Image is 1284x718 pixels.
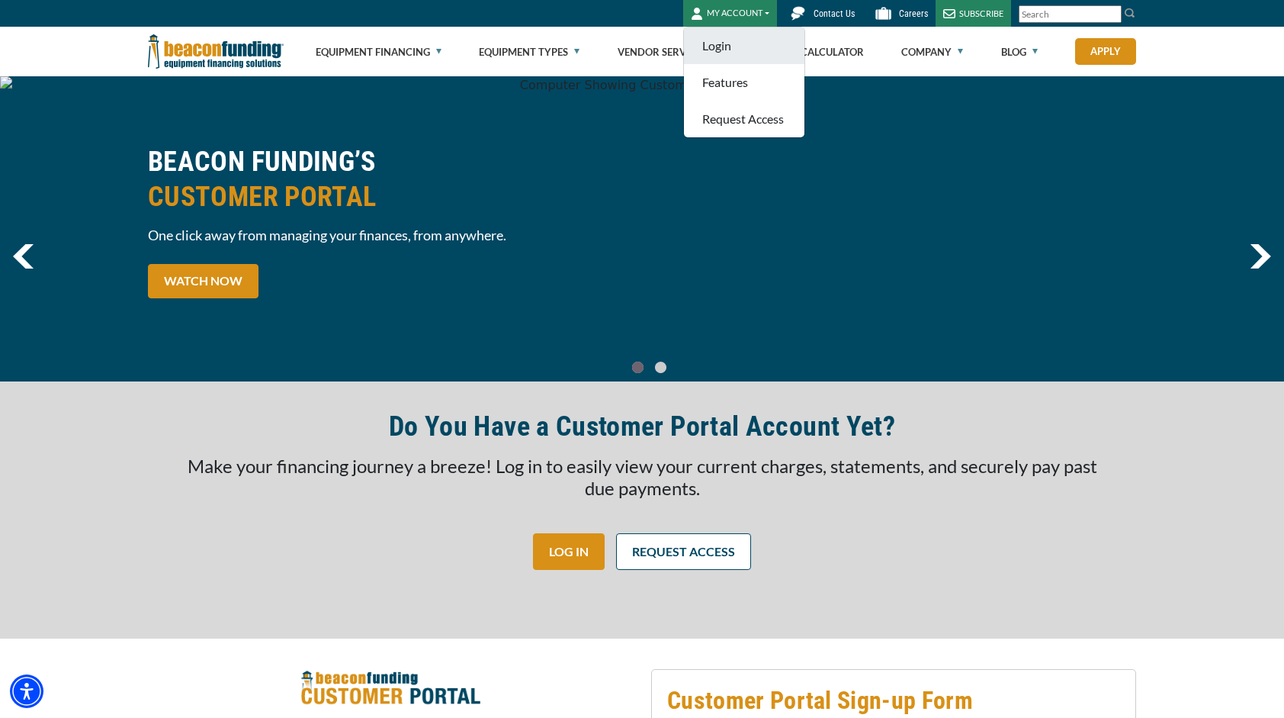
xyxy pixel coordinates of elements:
a: Equipment Types [479,27,579,76]
img: Search [1124,7,1136,19]
a: Go To Slide 0 [628,361,647,374]
span: CUSTOMER PORTAL [148,179,633,214]
img: Right Navigator [1250,244,1271,269]
a: Request Access [684,101,804,137]
span: Make your financing journey a breeze! Log in to easily view your current charges, statements, and... [188,455,1097,499]
a: Clear search text [1106,8,1118,21]
div: Accessibility Menu [10,675,43,708]
h2: Do You Have a Customer Portal Account Yet? [389,409,895,444]
a: Blog [1001,27,1038,76]
h2: BEACON FUNDING’S [148,144,633,214]
a: next [1250,244,1271,269]
span: One click away from managing your finances, from anywhere. [148,226,633,245]
a: Go To Slide 1 [651,361,669,374]
input: Search [1019,5,1122,23]
a: REQUEST ACCESS [616,533,751,570]
a: Features [684,64,804,101]
a: LOG IN [533,533,605,570]
a: Company [901,27,963,76]
a: Vendor Services [618,27,718,76]
span: Contact Us [814,8,855,19]
a: previous [13,244,34,269]
img: Left Navigator [13,244,34,269]
a: Finance Calculator [756,27,864,76]
a: Equipment Financing [316,27,441,76]
img: Beacon Funding Corporation logo [148,27,284,76]
a: Apply [1075,38,1136,65]
a: WATCH NOW [148,264,258,298]
a: Login [684,27,804,64]
span: Careers [899,8,928,19]
h3: Customer Portal Sign-up Form [667,685,1120,716]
